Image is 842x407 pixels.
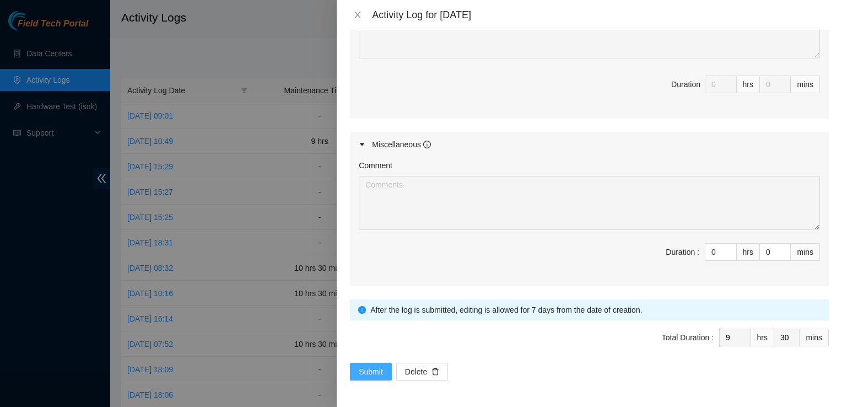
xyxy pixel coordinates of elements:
div: mins [791,76,820,93]
span: close [353,10,362,19]
button: Close [350,10,365,20]
button: Submit [350,363,392,381]
div: Duration [671,78,700,90]
span: caret-right [359,141,365,148]
span: info-circle [423,141,431,148]
div: hrs [737,243,760,261]
div: Miscellaneous [372,138,431,151]
button: Deletedelete [396,363,448,381]
label: Comment [359,159,392,172]
div: After the log is submitted, editing is allowed for 7 days from the date of creation. [370,304,821,316]
textarea: Comment [359,176,820,230]
div: Activity Log for [DATE] [372,9,829,21]
div: Total Duration : [662,331,714,344]
div: hrs [751,329,774,346]
div: Duration : [666,246,699,258]
span: Submit [359,366,383,378]
div: hrs [737,76,760,93]
div: Miscellaneous info-circle [350,132,829,157]
div: mins [791,243,820,261]
span: Delete [405,366,427,378]
span: delete [431,368,439,377]
div: mins [800,329,829,346]
span: info-circle [358,306,366,314]
textarea: Comment [359,4,820,58]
